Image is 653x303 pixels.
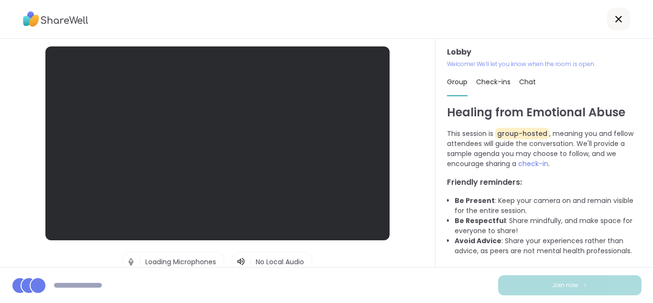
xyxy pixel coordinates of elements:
span: Loading Microphones [145,257,216,267]
span: Group [447,77,468,87]
h3: Lobby [447,46,642,58]
li: : Keep your camera on and remain visible for the entire session. [455,196,642,216]
p: This session is , meaning you and fellow attendees will guide the conversation. We'll provide a s... [447,129,642,169]
span: No Local Audio [256,257,304,267]
p: Welcome! We’ll let you know when the room is open. [447,60,642,68]
h3: Friendly reminders: [447,177,642,188]
li: : Share your experiences rather than advice, as peers are not mental health professionals. [455,236,642,256]
b: Avoid Advice [455,236,501,246]
li: : Share mindfully, and make space for everyone to share! [455,216,642,236]
img: Microphone [127,252,135,271]
span: Chat [519,77,536,87]
img: ShareWell Logomark [582,282,588,288]
span: check-in [518,159,548,168]
b: Be Respectful [455,216,506,225]
span: Join now [552,281,578,290]
h1: Healing from Emotional Abuse [447,104,642,121]
img: ShareWell Logo [23,8,88,30]
b: Be Present [455,196,495,205]
span: | [250,256,252,268]
span: group-hosted [495,128,549,139]
button: Join now [498,275,642,295]
span: Check-ins [476,77,511,87]
span: | [139,252,141,271]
